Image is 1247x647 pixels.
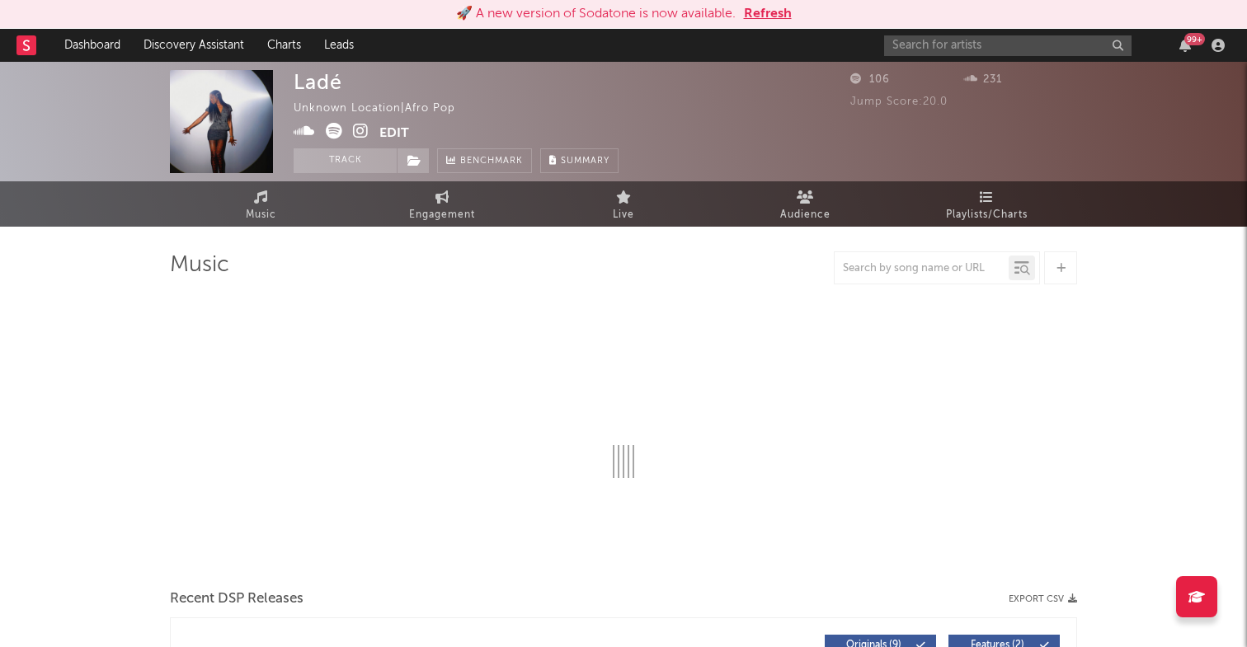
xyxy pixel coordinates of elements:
[896,181,1077,227] a: Playlists/Charts
[313,29,365,62] a: Leads
[964,74,1002,85] span: 231
[456,4,736,24] div: 🚀 A new version of Sodatone is now available.
[1184,33,1205,45] div: 99 +
[351,181,533,227] a: Engagement
[540,148,619,173] button: Summary
[613,205,634,225] span: Live
[533,181,714,227] a: Live
[437,148,532,173] a: Benchmark
[294,70,342,94] div: Ladé
[294,99,474,119] div: Unknown Location | Afro Pop
[946,205,1028,225] span: Playlists/Charts
[714,181,896,227] a: Audience
[379,123,409,143] button: Edit
[850,74,890,85] span: 106
[53,29,132,62] a: Dashboard
[884,35,1132,56] input: Search for artists
[170,589,304,609] span: Recent DSP Releases
[561,157,609,166] span: Summary
[246,205,276,225] span: Music
[744,4,792,24] button: Refresh
[170,181,351,227] a: Music
[132,29,256,62] a: Discovery Assistant
[850,96,948,107] span: Jump Score: 20.0
[460,152,523,171] span: Benchmark
[294,148,397,173] button: Track
[256,29,313,62] a: Charts
[1179,39,1191,52] button: 99+
[780,205,831,225] span: Audience
[835,262,1009,275] input: Search by song name or URL
[1009,594,1077,604] button: Export CSV
[409,205,475,225] span: Engagement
